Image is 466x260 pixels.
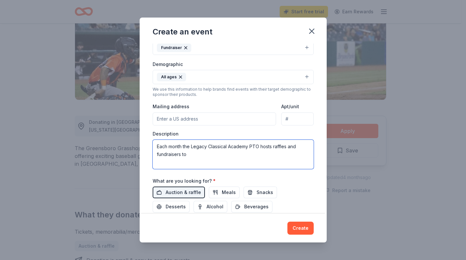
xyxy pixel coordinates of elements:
button: Fundraiser [153,41,314,55]
span: Beverages [244,203,269,211]
button: Meals [209,187,240,198]
button: Create [287,222,314,235]
div: We use this information to help brands find events with their target demographic to sponsor their... [153,87,314,97]
span: Desserts [166,203,186,211]
div: All ages [157,73,186,81]
label: Demographic [153,61,183,68]
div: Create an event [153,27,212,37]
span: Meals [222,188,236,196]
button: Desserts [153,201,190,213]
input: Enter a US address [153,112,276,125]
button: Beverages [231,201,272,213]
label: Mailing address [153,103,189,110]
span: Snacks [257,188,273,196]
div: Fundraiser [157,44,191,52]
label: Description [153,131,179,137]
button: All ages [153,70,314,84]
label: Apt/unit [281,103,299,110]
button: Auction & raffle [153,187,205,198]
span: Alcohol [207,203,223,211]
span: Auction & raffle [166,188,201,196]
button: Snacks [244,187,277,198]
input: # [281,112,313,125]
textarea: Each month the Legacy Classical Academy PTO hosts raffles and fundraisers to [153,140,314,169]
button: Alcohol [194,201,227,213]
label: What are you looking for? [153,178,216,184]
